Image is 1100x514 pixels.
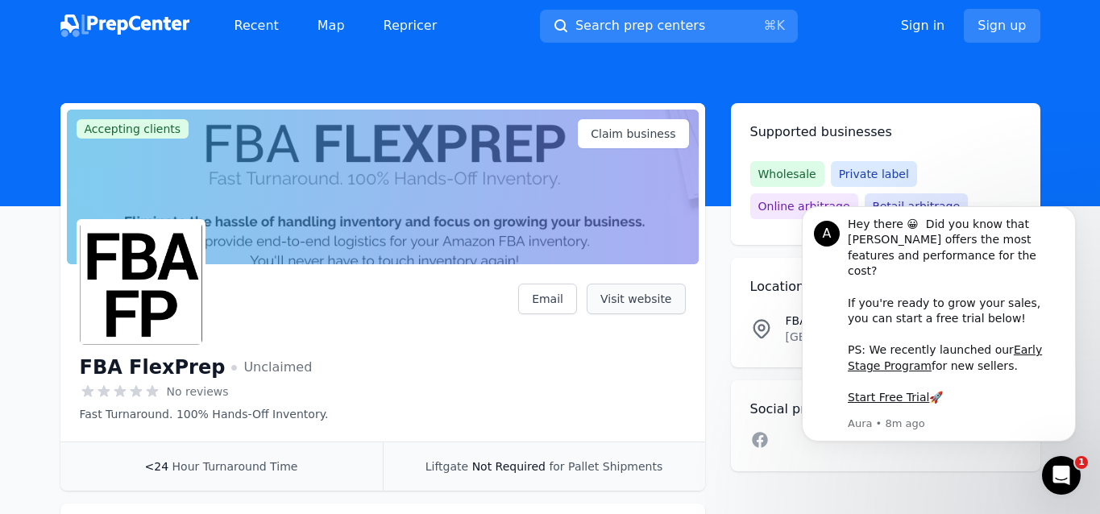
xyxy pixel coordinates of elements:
h1: FBA FlexPrep [80,354,226,380]
a: Email [518,284,577,314]
a: Sign up [964,9,1040,43]
span: Online arbitrage [750,193,858,219]
span: Hour Turnaround Time [172,460,298,473]
h2: Locations [750,277,1021,296]
span: Claim [591,126,675,142]
span: Wholesale [750,161,824,187]
span: Retail arbitrage [865,193,968,219]
h2: Supported businesses [750,122,1021,142]
span: Accepting clients [77,119,189,139]
span: <24 [145,460,169,473]
span: Liftgate [425,460,468,473]
span: for Pallet Shipments [549,460,662,473]
span: business [626,126,675,142]
button: Search prep centers⌘K [540,10,798,43]
span: 1 [1075,456,1088,469]
a: Map [305,10,358,42]
img: PrepCenter [60,15,189,37]
a: Recent [222,10,292,42]
span: Not Required [472,460,546,473]
iframe: Intercom notifications message [778,201,1100,503]
a: Sign in [901,16,945,35]
span: Private label [831,161,917,187]
span: Unclaimed [231,358,312,377]
kbd: ⌘ [763,18,776,33]
a: Visit website [587,284,686,314]
a: Repricer [371,10,450,42]
span: No reviews [167,383,229,400]
h2: Social profiles [750,400,1021,419]
img: FBA FlexPrep [80,222,202,345]
p: Fast Turnaround. 100% Hands-Off Inventory. [80,406,329,422]
span: Search prep centers [575,16,705,35]
a: Claim business [578,119,688,148]
kbd: K [776,18,785,33]
iframe: Intercom live chat [1042,456,1081,495]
